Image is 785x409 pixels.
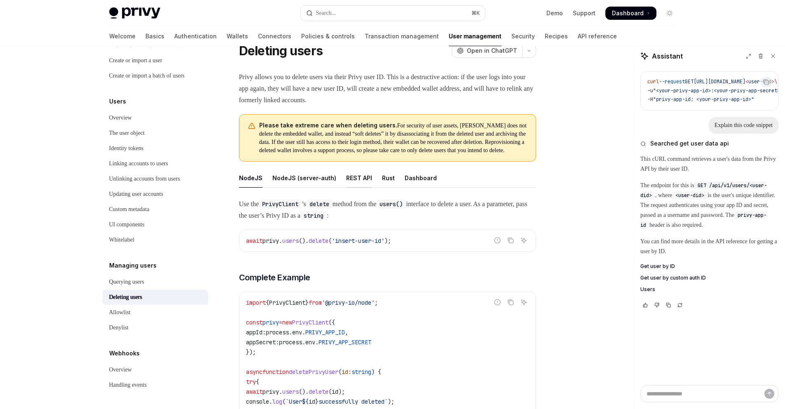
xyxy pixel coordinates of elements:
div: Custom metadata [109,204,150,214]
a: Welcome [109,26,136,46]
span: privy [262,319,279,326]
a: API reference [578,26,617,46]
span: ⌘ K [471,10,480,16]
div: Unlinking accounts from users [109,174,180,184]
span: ; [375,299,378,306]
a: Querying users [103,275,208,289]
h5: Webhooks [109,348,140,358]
span: For security of user assets, [PERSON_NAME] does not delete the embedded wallet, and instead “soft... [259,121,527,155]
button: Report incorrect code [492,235,503,246]
span: , [345,329,348,336]
span: < [745,78,748,85]
span: PRIVY_APP_ID [305,329,345,336]
code: users() [376,200,406,209]
button: Copy the contents from the code block [505,297,516,308]
span: . [315,338,319,346]
p: The endpoint for this is , where is the user's unique identifier. The request authenticates using... [640,181,778,230]
span: ({ [328,319,335,326]
button: Searched get user data api [640,139,778,148]
a: Linking accounts to users [103,156,208,171]
span: env [292,329,302,336]
span: try [246,378,256,385]
a: Unlinking accounts from users [103,172,208,186]
a: Basics [145,26,164,46]
span: Use the ’s method from the interface to delete a user. As a parameter, pass the user’s Privy ID a... [239,198,536,221]
span: "<your-privy-app-id>:<your-privy-app-secret>" [653,87,783,94]
code: string [300,211,327,220]
span: Get user by custom auth ID [640,275,706,281]
div: Handling events [109,380,147,390]
span: appId: [246,329,266,336]
span: . [279,237,282,244]
div: The user object [109,128,145,138]
a: Overview [103,362,208,377]
button: Open search [300,6,485,21]
a: Denylist [103,320,208,335]
a: Policies & controls [301,26,355,46]
p: This cURL command retrieves a user's data from the Privy API by their user ID. [640,154,778,174]
span: new [282,319,292,326]
span: -H [647,96,653,103]
div: Search... [316,8,336,18]
a: Authentication [174,26,217,46]
button: Copy the contents from the code block [505,235,516,246]
span: [URL][DOMAIN_NAME] [694,78,745,85]
a: Support [573,9,595,17]
a: Transaction management [365,26,439,46]
div: Querying users [109,277,144,287]
span: process [279,338,302,346]
span: id [342,368,348,376]
div: Whitelabel [109,235,134,245]
span: . [302,338,305,346]
a: Recipes [545,26,568,46]
span: Assistant [652,51,683,61]
div: Explain this code snippet [715,121,773,129]
div: UI components [109,220,145,230]
span: --request [659,78,685,85]
button: Copy the contents from the code block [761,77,771,87]
a: Handling events [103,378,208,393]
code: PrivyClient [259,200,302,209]
a: Custom metadata [103,202,208,217]
svg: Warning [248,122,256,130]
a: Get user by ID [640,263,778,270]
span: } [305,299,309,306]
span: -u [647,87,653,94]
h1: Deleting users [239,43,323,58]
div: NodeJS (server-auth) [272,168,336,188]
a: Connectors [258,26,291,46]
button: Vote that response was good [640,301,650,309]
a: Wallets [227,26,248,46]
span: Get user by ID [640,263,675,270]
a: UI components [103,217,208,232]
a: Identity tokens [103,141,208,156]
span: PrivyClient [269,299,305,306]
h5: Users [109,96,126,106]
h5: Managing users [109,261,157,270]
span: await [246,237,262,244]
div: NodeJS [239,168,262,188]
span: > [771,78,774,85]
div: Create or import a batch of users [109,71,185,81]
span: Users [640,286,655,293]
div: Updating user accounts [109,189,163,199]
span: Privy allows you to delete users via their Privy user ID. This is a destructive action: if the us... [239,71,536,106]
span: = [279,319,282,326]
span: string [351,368,371,376]
p: You can find more details in the API reference for getting a user by ID. [640,237,778,256]
span: users [282,237,299,244]
code: delete [306,200,333,209]
strong: Please take extreme care when deleting users. [259,122,397,129]
div: REST API [346,168,372,188]
span: user-di [748,78,769,85]
span: delete [309,237,328,244]
span: ); [384,237,391,244]
a: Users [640,286,778,293]
a: Whitelabel [103,233,208,247]
span: { [256,378,259,385]
a: Overview [103,110,208,125]
span: GET /api/v1/users/<user-did> [640,182,767,199]
button: Send message [764,389,774,399]
div: Overview [109,365,132,375]
a: Allowlist [103,305,208,320]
